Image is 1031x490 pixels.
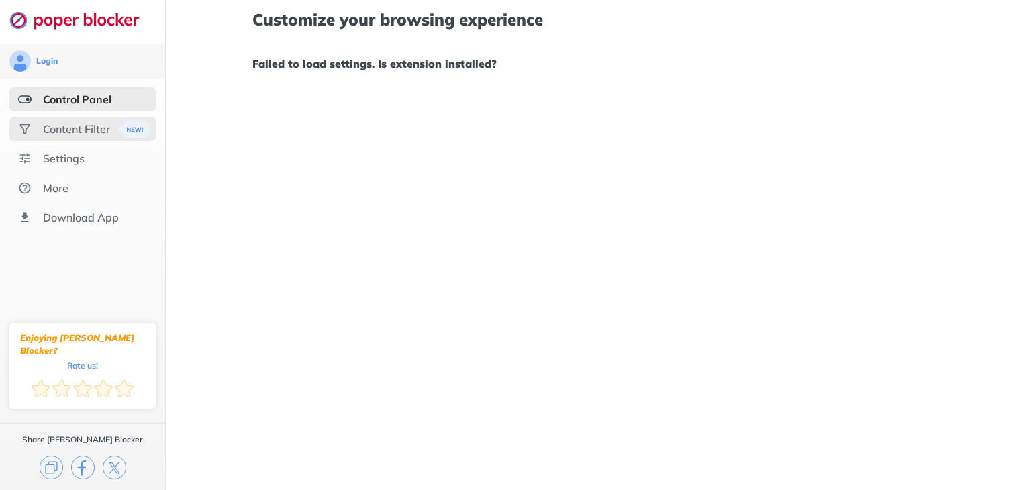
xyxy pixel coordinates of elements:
div: Share [PERSON_NAME] Blocker [22,434,143,445]
img: logo-webpage.svg [9,11,154,30]
img: social.svg [18,122,32,136]
img: avatar.svg [9,50,31,72]
div: Download App [43,211,119,224]
div: More [43,181,68,195]
img: facebook.svg [71,456,95,479]
img: settings.svg [18,152,32,165]
img: copy.svg [40,456,63,479]
div: Enjoying [PERSON_NAME] Blocker? [20,332,145,357]
h1: Failed to load settings. Is extension installed? [252,55,944,72]
h1: Customize your browsing experience [252,11,944,28]
div: Content Filter [43,122,110,136]
img: x.svg [103,456,126,479]
img: download-app.svg [18,211,32,224]
div: Control Panel [43,93,111,106]
img: about.svg [18,181,32,195]
div: Rate us! [67,362,98,369]
div: Login [36,56,58,66]
img: menuBanner.svg [118,121,151,138]
img: features-selected.svg [18,93,32,106]
div: Settings [43,152,85,165]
